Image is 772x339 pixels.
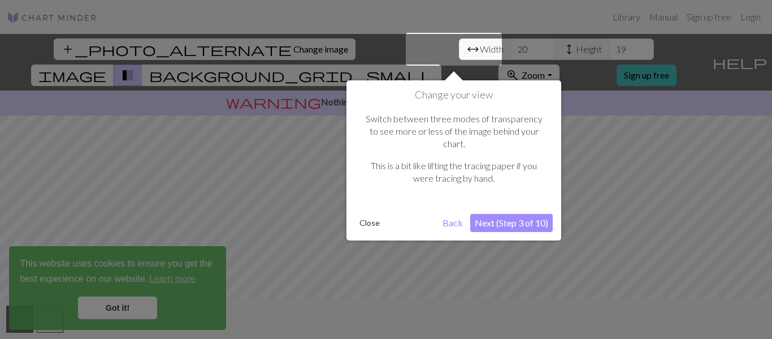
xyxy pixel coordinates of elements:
button: Close [355,214,384,231]
button: Next (Step 3 of 10) [470,214,553,232]
button: Back [438,214,467,232]
div: Change your view [346,80,561,241]
p: Switch between three modes of transparency to see more or less of the image behind your chart. [361,113,547,151]
p: This is a bit like lifting the tracing paper if you were tracing by hand. [361,160,547,185]
h1: Change your view [355,89,553,101]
